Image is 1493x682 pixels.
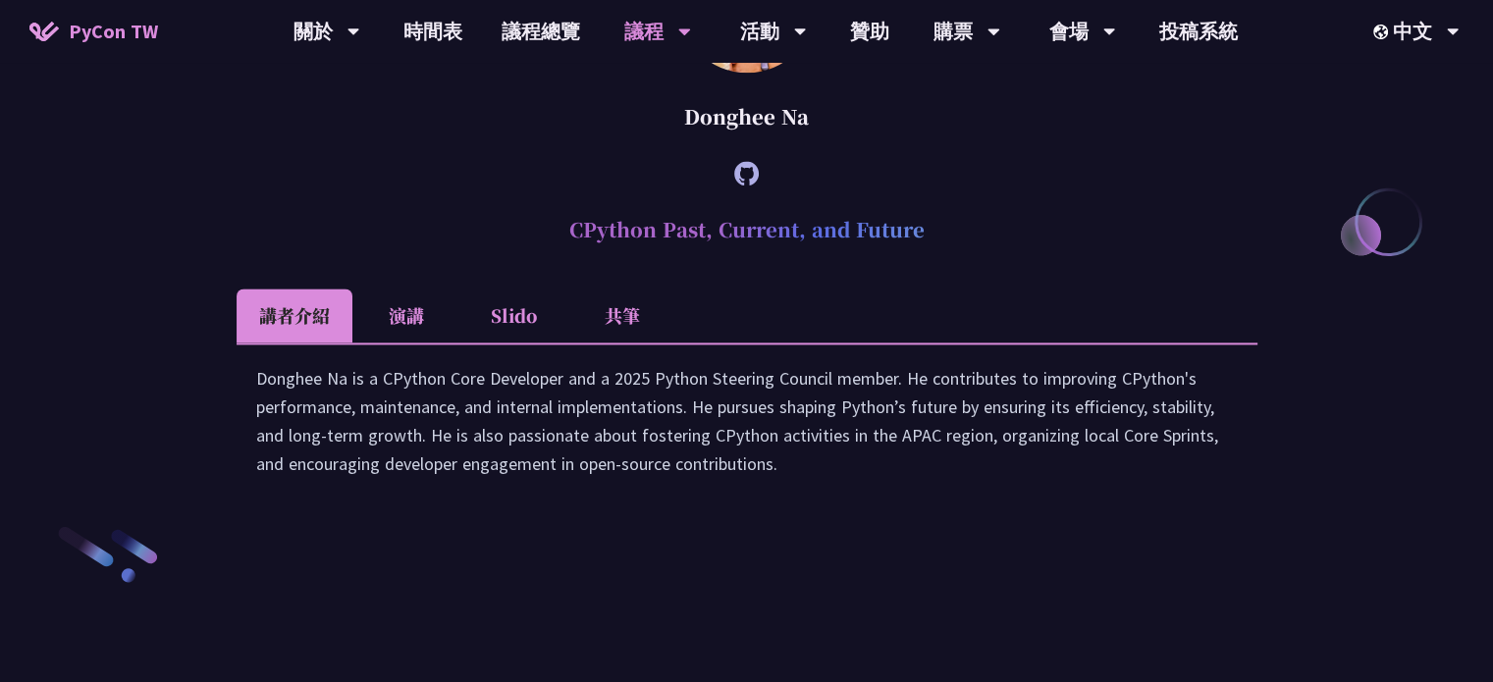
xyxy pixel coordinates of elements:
[237,200,1257,259] h2: CPython Past, Current, and Future
[237,87,1257,146] div: Donghee Na
[237,289,352,342] li: 講者介紹
[1373,25,1393,39] img: Locale Icon
[256,364,1238,498] div: Donghee Na is a CPython Core Developer and a 2025 Python Steering Council member. He contributes ...
[69,17,158,46] span: PyCon TW
[29,22,59,41] img: Home icon of PyCon TW 2025
[568,289,676,342] li: 共筆
[352,289,460,342] li: 演講
[460,289,568,342] li: Slido
[10,7,178,56] a: PyCon TW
